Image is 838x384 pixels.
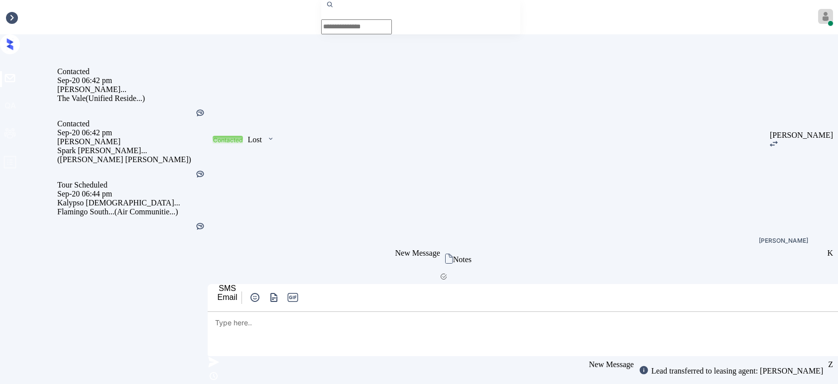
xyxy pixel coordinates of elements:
div: The Vale (Unified Reside...) [57,94,208,103]
img: Kelsey was silent [195,221,205,231]
img: Kelsey was silent [195,169,205,179]
img: avatar [818,9,833,24]
div: Kelsey was silent [195,108,205,119]
div: Tour Scheduled [57,181,208,190]
div: Email [218,293,238,302]
img: icon-zuma [208,370,220,382]
img: icon-zuma [208,356,220,368]
div: Lost [248,135,262,144]
div: [PERSON_NAME] [759,238,808,244]
div: Kelsey was silent [195,169,205,181]
div: Sep-20 06:42 pm [57,76,208,85]
div: Kelsey was silent [195,221,205,233]
div: Inbox [5,13,23,22]
div: Sep-20 06:42 pm [57,128,208,137]
div: SMS [218,284,238,293]
div: Contacted [213,136,242,144]
div: Flamingo South... (Air Communitie...) [57,207,208,216]
div: K [827,249,833,258]
span: profile [3,155,17,173]
div: [PERSON_NAME]... [57,85,208,94]
div: Spark [PERSON_NAME]... ([PERSON_NAME] [PERSON_NAME]) [57,146,208,164]
img: icon-zuma [249,291,261,303]
img: icon-zuma [267,134,274,143]
div: Contacted [57,119,208,128]
div: Notes [453,255,472,264]
div: Kalypso [DEMOGRAPHIC_DATA]... [57,198,208,207]
div: [PERSON_NAME] [770,131,833,140]
img: icon-zuma [770,141,778,147]
div: Contacted [57,67,208,76]
img: icon-zuma [268,291,280,303]
span: New Message [395,249,440,257]
div: [PERSON_NAME] [57,137,208,146]
img: Kelsey was silent [195,108,205,118]
div: Note: [440,284,828,292]
div: Sep-20 06:44 pm [57,190,208,198]
img: icon-zuma [445,254,453,264]
img: icon-zuma [440,273,447,280]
